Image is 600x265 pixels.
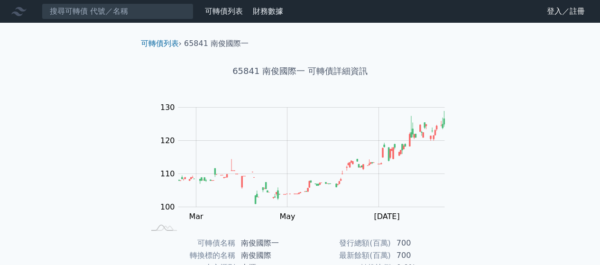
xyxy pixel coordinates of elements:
td: 南俊國際一 [235,237,300,249]
td: 700 [391,237,456,249]
tspan: 100 [160,202,175,211]
td: 發行總額(百萬) [300,237,391,249]
g: Chart [155,103,459,221]
h1: 65841 南俊國際一 可轉債詳細資訊 [133,64,467,78]
a: 登入／註冊 [539,4,592,19]
td: 南俊國際 [235,249,300,262]
tspan: [DATE] [374,212,399,221]
td: 可轉債名稱 [145,237,235,249]
tspan: 120 [160,136,175,145]
td: 700 [391,249,456,262]
tspan: 110 [160,169,175,178]
td: 轉換標的名稱 [145,249,235,262]
a: 財務數據 [253,7,283,16]
tspan: Mar [189,212,203,221]
tspan: May [279,212,295,221]
td: 最新餘額(百萬) [300,249,391,262]
li: 65841 南俊國際一 [184,38,249,49]
li: › [141,38,182,49]
input: 搜尋可轉債 代號／名稱 [42,3,194,19]
a: 可轉債列表 [205,7,243,16]
a: 可轉債列表 [141,39,179,48]
tspan: 130 [160,103,175,112]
